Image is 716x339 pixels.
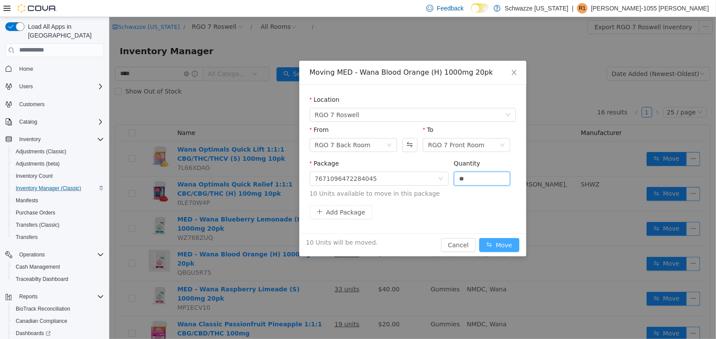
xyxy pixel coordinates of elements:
[206,155,268,168] div: 7671096472284045
[16,276,68,283] span: Traceabilty Dashboard
[16,305,70,312] span: BioTrack Reconciliation
[12,328,104,339] span: Dashboards
[201,109,220,116] label: From
[2,80,107,93] button: Users
[206,91,250,104] span: RGO 7 Roswell
[12,328,54,339] a: Dashboards
[9,303,107,315] button: BioTrack Reconciliation
[12,183,85,194] a: Inventory Manager (Classic)
[19,118,37,125] span: Catalog
[16,134,44,145] button: Inventory
[437,4,463,13] span: Feedback
[201,51,407,60] div: Moving MED - Wana Blood Orange (H) 1000mg 20pk
[572,3,574,14] p: |
[577,3,588,14] div: Renee-1055 Bailey
[12,159,104,169] span: Adjustments (beta)
[12,195,104,206] span: Manifests
[345,155,401,168] input: Quantity
[314,109,324,116] label: To
[12,232,104,242] span: Transfers
[16,291,41,302] button: Reports
[12,274,72,284] a: Traceabilty Dashboard
[12,304,104,314] span: BioTrack Reconciliation
[505,3,569,14] p: Schwazze [US_STATE]
[16,148,66,155] span: Adjustments (Classic)
[19,251,45,258] span: Operations
[9,182,107,194] button: Inventory Manager (Classic)
[16,318,67,325] span: Canadian Compliance
[12,171,56,181] a: Inventory Count
[197,221,269,230] span: 10 Units will be moved.
[2,62,107,75] button: Home
[9,261,107,273] button: Cash Management
[12,316,104,326] span: Canadian Compliance
[345,143,371,150] label: Quantity
[16,99,48,110] a: Customers
[16,209,55,216] span: Purchase Orders
[2,249,107,261] button: Operations
[12,220,104,230] span: Transfers (Classic)
[12,262,104,272] span: Cash Management
[16,263,60,270] span: Cash Management
[277,125,283,131] i: icon: down
[9,219,107,231] button: Transfers (Classic)
[579,3,585,14] span: R1
[12,146,104,157] span: Adjustments (Classic)
[9,145,107,158] button: Adjustments (Classic)
[19,66,33,73] span: Home
[12,146,70,157] a: Adjustments (Classic)
[329,159,334,165] i: icon: down
[9,170,107,182] button: Inventory Count
[2,133,107,145] button: Inventory
[17,4,57,13] img: Cova
[12,274,104,284] span: Traceabilty Dashboard
[16,249,104,260] span: Operations
[206,121,262,135] div: RGO 7 Back Room
[24,22,104,40] span: Load All Apps in [GEOGRAPHIC_DATA]
[16,134,104,145] span: Inventory
[9,273,107,285] button: Traceabilty Dashboard
[12,208,104,218] span: Purchase Orders
[2,291,107,303] button: Reports
[12,159,63,169] a: Adjustments (beta)
[19,83,33,90] span: Users
[471,3,489,13] input: Dark Mode
[16,185,81,192] span: Inventory Manager (Classic)
[16,117,41,127] button: Catalog
[16,330,51,337] span: Dashboards
[2,98,107,111] button: Customers
[201,172,407,181] span: 10 Units available to move in this package
[396,95,401,101] i: icon: down
[16,221,59,228] span: Transfers (Classic)
[12,183,104,194] span: Inventory Manager (Classic)
[9,315,107,327] button: Canadian Compliance
[591,3,709,14] p: [PERSON_NAME]-1055 [PERSON_NAME]
[319,121,375,135] div: RGO 7 Front Room
[16,291,104,302] span: Reports
[19,101,45,108] span: Customers
[293,121,308,135] button: Swap
[201,143,230,150] label: Package
[16,249,48,260] button: Operations
[9,207,107,219] button: Purchase Orders
[12,262,63,272] a: Cash Management
[401,52,408,59] i: icon: close
[2,116,107,128] button: Catalog
[370,221,410,235] button: icon: swapMove
[16,64,37,74] a: Home
[12,195,42,206] a: Manifests
[391,125,396,131] i: icon: down
[12,171,104,181] span: Inventory Count
[332,221,367,235] button: Cancel
[9,194,107,207] button: Manifests
[12,220,63,230] a: Transfers (Classic)
[16,117,104,127] span: Catalog
[16,99,104,110] span: Customers
[201,79,231,86] label: Location
[12,304,74,314] a: BioTrack Reconciliation
[16,81,104,92] span: Users
[9,158,107,170] button: Adjustments (beta)
[16,197,38,204] span: Manifests
[16,63,104,74] span: Home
